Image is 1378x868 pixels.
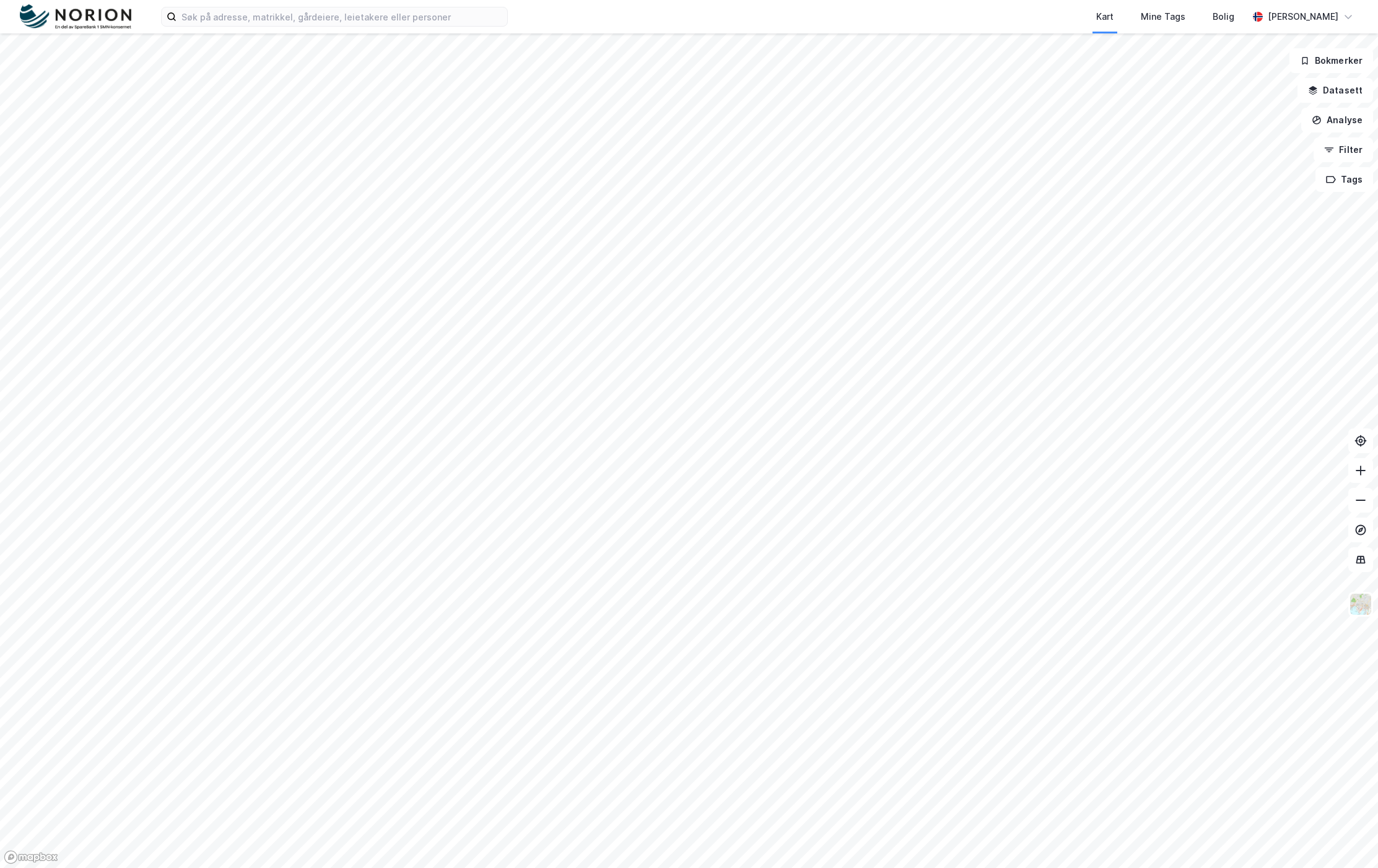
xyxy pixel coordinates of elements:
[1268,9,1338,24] div: [PERSON_NAME]
[177,7,507,26] input: Søk på adresse, matrikkel, gårdeiere, leietakere eller personer
[20,4,131,30] img: norion-logo.80e7a08dc31c2e691866.png
[1141,9,1185,24] div: Mine Tags
[1213,9,1234,24] div: Bolig
[1096,9,1114,24] div: Kart
[1316,809,1378,868] div: Kontrollprogram for chat
[1316,809,1378,868] iframe: Chat Widget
